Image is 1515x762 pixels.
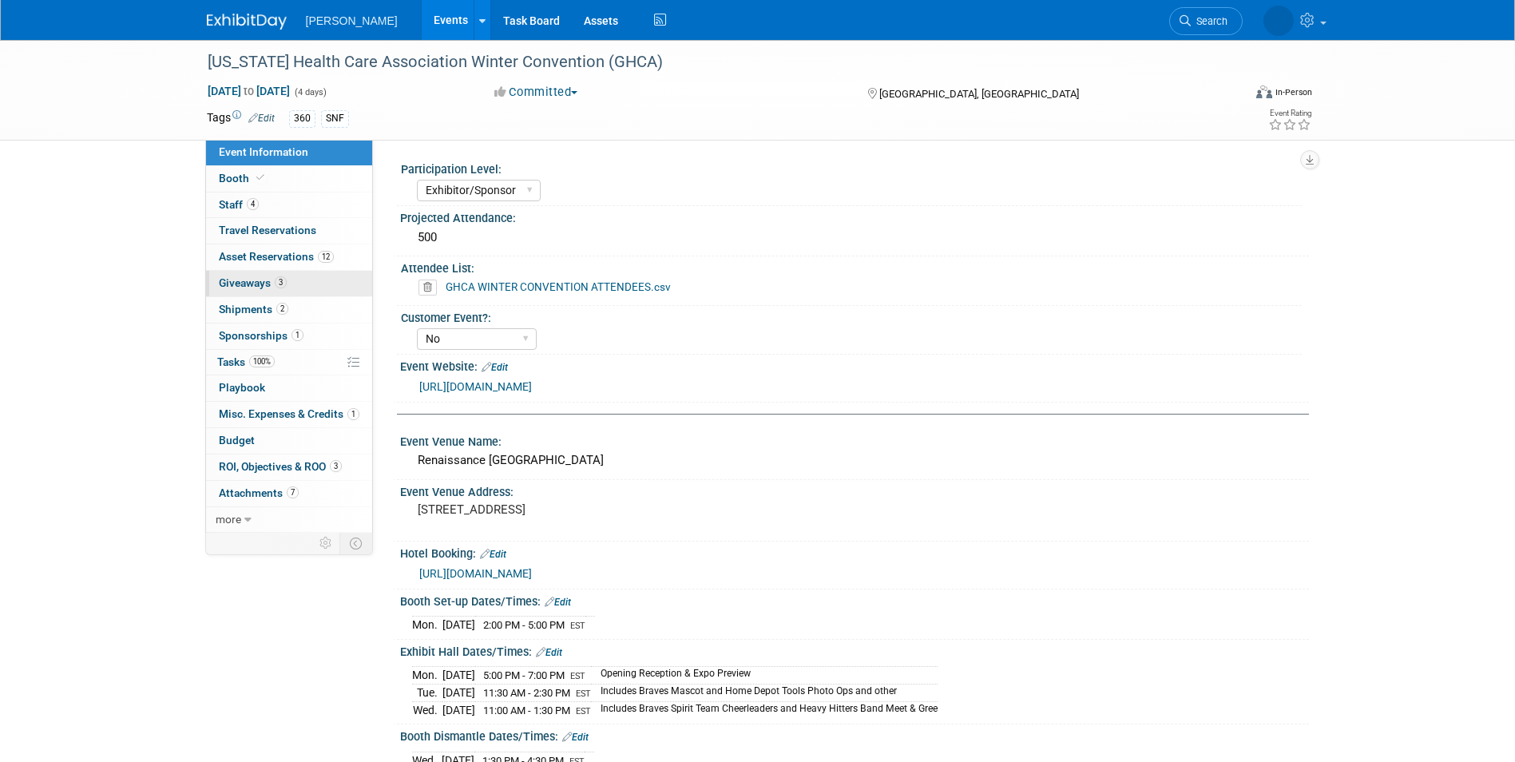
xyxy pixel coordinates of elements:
[206,323,372,349] a: Sponsorships1
[576,706,591,716] span: EST
[289,110,315,127] div: 360
[419,380,532,393] a: [URL][DOMAIN_NAME]
[219,276,287,289] span: Giveaways
[206,481,372,506] a: Attachments7
[306,14,398,27] span: [PERSON_NAME]
[207,109,275,128] td: Tags
[318,251,334,263] span: 12
[276,303,288,315] span: 2
[400,589,1309,610] div: Booth Set-up Dates/Times:
[206,140,372,165] a: Event Information
[219,224,316,236] span: Travel Reservations
[219,486,299,499] span: Attachments
[483,687,570,699] span: 11:30 AM - 2:30 PM
[219,172,268,185] span: Booth
[419,567,532,580] a: [URL][DOMAIN_NAME]
[217,355,275,368] span: Tasks
[219,145,308,158] span: Event Information
[248,113,275,124] a: Edit
[401,306,1302,326] div: Customer Event?:
[219,198,259,211] span: Staff
[293,87,327,97] span: (4 days)
[570,671,585,681] span: EST
[1148,83,1313,107] div: Event Format
[482,362,508,373] a: Edit
[219,303,288,316] span: Shipments
[219,250,334,263] span: Asset Reservations
[206,166,372,192] a: Booth
[219,407,359,420] span: Misc. Expenses & Credits
[206,375,372,401] a: Playbook
[483,619,565,631] span: 2:00 PM - 5:00 PM
[400,206,1309,226] div: Projected Attendance:
[207,84,291,98] span: [DATE] [DATE]
[483,669,565,681] span: 5:00 PM - 7:00 PM
[202,48,1219,77] div: [US_STATE] Health Care Association Winter Convention (GHCA)
[591,667,938,685] td: Opening Reception & Expo Preview
[1268,109,1311,117] div: Event Rating
[483,704,570,716] span: 11:00 AM - 1:30 PM
[207,14,287,30] img: ExhibitDay
[247,198,259,210] span: 4
[1275,86,1312,98] div: In-Person
[442,685,475,702] td: [DATE]
[489,84,584,101] button: Committed
[256,173,264,182] i: Booth reservation complete
[418,282,443,293] a: Delete attachment?
[206,297,372,323] a: Shipments2
[219,381,265,394] span: Playbook
[206,402,372,427] a: Misc. Expenses & Credits1
[219,434,255,446] span: Budget
[536,647,562,658] a: Edit
[206,428,372,454] a: Budget
[576,689,591,699] span: EST
[442,701,475,718] td: [DATE]
[412,617,442,633] td: Mon.
[241,85,256,97] span: to
[412,225,1297,250] div: 500
[206,454,372,480] a: ROI, Objectives & ROO3
[562,732,589,743] a: Edit
[400,480,1309,500] div: Event Venue Address:
[879,88,1079,100] span: [GEOGRAPHIC_DATA], [GEOGRAPHIC_DATA]
[216,513,241,526] span: more
[347,408,359,420] span: 1
[219,329,303,342] span: Sponsorships
[1263,6,1294,36] img: Amber Vincent
[206,218,372,244] a: Travel Reservations
[480,549,506,560] a: Edit
[206,244,372,270] a: Asset Reservations12
[400,724,1309,745] div: Booth Dismantle Dates/Times:
[442,617,475,633] td: [DATE]
[591,685,938,702] td: Includes Braves Mascot and Home Depot Tools Photo Ops and other
[401,256,1302,276] div: Attendee List:
[206,271,372,296] a: Giveaways3
[312,533,340,554] td: Personalize Event Tab Strip
[1169,7,1243,35] a: Search
[1256,85,1272,98] img: Format-Inperson.png
[219,460,342,473] span: ROI, Objectives & ROO
[275,276,287,288] span: 3
[400,355,1309,375] div: Event Website:
[249,355,275,367] span: 100%
[321,110,349,127] div: SNF
[291,329,303,341] span: 1
[412,667,442,685] td: Mon.
[570,621,585,631] span: EST
[442,667,475,685] td: [DATE]
[412,685,442,702] td: Tue.
[418,502,761,517] pre: [STREET_ADDRESS]
[400,542,1309,562] div: Hotel Booking:
[206,507,372,533] a: more
[400,640,1309,661] div: Exhibit Hall Dates/Times:
[401,157,1302,177] div: Participation Level:
[400,430,1309,450] div: Event Venue Name:
[287,486,299,498] span: 7
[206,192,372,218] a: Staff4
[206,350,372,375] a: Tasks100%
[339,533,372,554] td: Toggle Event Tabs
[446,280,671,293] a: GHCA WINTER CONVENTION ATTENDEES.csv
[591,701,938,718] td: Includes Braves Spirit Team Cheerleaders and Heavy Hitters Band Meet & Gree
[545,597,571,608] a: Edit
[1191,15,1227,27] span: Search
